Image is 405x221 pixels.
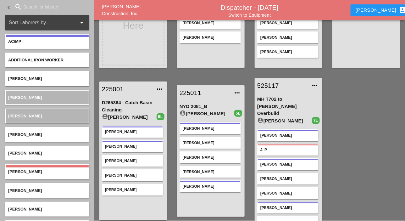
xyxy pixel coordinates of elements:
[8,169,42,174] span: [PERSON_NAME]
[105,129,160,135] div: [PERSON_NAME]
[180,103,242,110] div: NYD 2081_B
[8,58,64,62] span: Additional Iron Worker
[78,19,86,26] i: arrow_drop_down
[183,20,238,26] div: [PERSON_NAME]
[102,4,141,16] a: [PERSON_NAME] Construction, Inc.
[105,173,160,178] div: [PERSON_NAME]
[183,184,238,189] div: [PERSON_NAME]
[102,99,164,113] div: D265364 - Catch Basin Cleaning
[312,117,320,124] div: 7L
[156,85,163,93] i: more_horiz
[8,151,42,156] span: [PERSON_NAME]
[180,110,186,116] i: account_circle
[8,76,42,81] span: [PERSON_NAME]
[257,81,307,90] a: 525117
[233,89,241,97] i: more_horiz
[260,190,315,196] div: [PERSON_NAME]
[180,110,234,117] div: [PERSON_NAME]
[183,35,238,40] div: [PERSON_NAME]
[257,117,312,125] div: [PERSON_NAME]
[228,13,271,18] a: Switch to Equipment
[221,4,279,11] a: Dispatcher - [DATE]
[311,82,319,89] i: more_horiz
[8,188,42,193] span: [PERSON_NAME]
[8,114,42,118] span: [PERSON_NAME]
[257,117,264,123] i: account_circle
[257,96,320,117] div: MH T702 to [PERSON_NAME] Overbuild
[183,155,238,160] div: [PERSON_NAME]
[105,187,160,193] div: [PERSON_NAME]
[8,132,42,137] span: [PERSON_NAME]
[260,205,315,211] div: [PERSON_NAME]
[183,140,238,146] div: [PERSON_NAME]
[8,95,42,100] span: [PERSON_NAME]
[23,2,80,12] input: Search for laborer
[102,84,152,94] a: 225001
[157,113,164,120] div: 5L
[260,147,315,153] div: J. P.
[8,39,21,44] span: AC/MP
[102,113,157,121] div: [PERSON_NAME]
[260,161,315,167] div: [PERSON_NAME]
[260,35,315,40] div: [PERSON_NAME]
[14,3,22,11] i: search
[260,176,315,182] div: [PERSON_NAME]
[105,144,160,149] div: [PERSON_NAME]
[260,20,315,26] div: [PERSON_NAME]
[105,158,160,164] div: [PERSON_NAME]
[260,49,315,55] div: [PERSON_NAME]
[183,126,238,131] div: [PERSON_NAME]
[102,113,108,120] i: account_circle
[234,110,242,117] div: 5L
[183,169,238,175] div: [PERSON_NAME]
[5,4,13,11] i: keyboard_arrow_left
[180,88,230,98] a: 225011
[260,133,315,138] div: [PERSON_NAME]
[8,207,42,212] span: [PERSON_NAME]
